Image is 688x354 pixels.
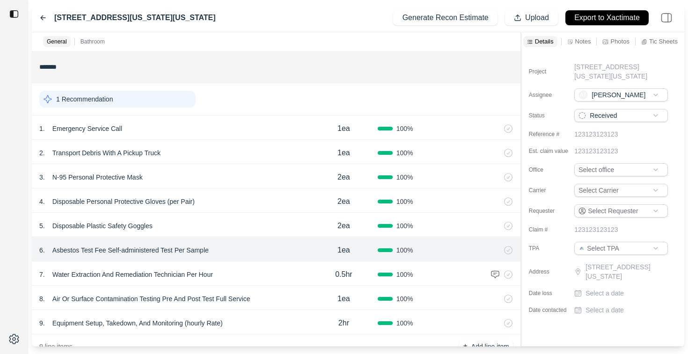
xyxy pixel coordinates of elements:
[49,146,164,159] p: Transport Debris With A Pickup Truck
[49,317,227,330] p: Equipment Setup, Takedown, And Monitoring (hourly Rate)
[471,342,509,351] p: Add line item
[49,219,156,232] p: Disposable Plastic Safety Goggles
[586,289,624,298] p: Select a date
[49,244,212,257] p: Asbestos Test Fee Self-administered Test Per Sample
[529,147,576,155] label: Est. claim value
[81,38,105,45] p: Bathroom
[337,147,350,159] p: 1ea
[529,226,576,233] label: Claim #
[393,10,497,25] button: Generate Recon Estimate
[529,268,576,275] label: Address
[9,9,19,19] img: toggle sidebar
[565,10,649,25] button: Export to Xactimate
[49,171,146,184] p: N-95 Personal Protective Mask
[56,94,113,104] p: 1 Recommendation
[39,294,45,303] p: 8 .
[463,341,467,352] p: +
[338,318,349,329] p: 2hr
[490,270,500,279] img: comment
[535,37,554,45] p: Details
[49,195,198,208] p: Disposable Personal Protective Gloves (per Pair)
[49,268,217,281] p: Water Extraction And Remediation Technician Per Hour
[49,292,254,305] p: Air Or Surface Contamination Testing Pre And Post Test Full Service
[337,196,350,207] p: 2ea
[575,37,591,45] p: Notes
[656,7,677,28] img: right-panel.svg
[459,340,512,353] button: +Add line item
[335,269,352,280] p: 0.5hr
[396,124,413,133] span: 100 %
[396,294,413,303] span: 100 %
[529,245,576,252] label: TPA
[39,270,45,279] p: 7 .
[39,318,45,328] p: 9 .
[396,197,413,206] span: 100 %
[529,130,576,138] label: Reference #
[529,68,576,75] label: Project
[525,13,549,23] p: Upload
[396,270,413,279] span: 100 %
[47,38,67,45] p: General
[396,221,413,231] span: 100 %
[574,13,640,23] p: Export to Xactimate
[505,10,558,25] button: Upload
[529,289,576,297] label: Date loss
[403,13,489,23] p: Generate Recon Estimate
[529,207,576,215] label: Requester
[337,123,350,134] p: 1ea
[39,148,45,158] p: 2 .
[396,173,413,182] span: 100 %
[39,124,45,133] p: 1 .
[396,318,413,328] span: 100 %
[529,187,576,194] label: Carrier
[39,221,45,231] p: 5 .
[586,262,670,281] p: [STREET_ADDRESS][US_STATE]
[610,37,629,45] p: Photos
[337,293,350,304] p: 1ea
[54,12,216,23] label: [STREET_ADDRESS][US_STATE][US_STATE]
[586,305,624,315] p: Select a date
[529,306,576,314] label: Date contacted
[396,246,413,255] span: 100 %
[396,148,413,158] span: 100 %
[39,342,73,351] p: 9 line items
[574,225,618,234] p: 123123123123
[39,246,45,255] p: 6 .
[574,130,618,139] p: 123123123123
[337,220,350,231] p: 2ea
[337,245,350,256] p: 1ea
[337,172,350,183] p: 2ea
[49,122,126,135] p: Emergency Service Call
[574,146,618,156] p: 123123123123
[39,173,45,182] p: 3 .
[574,62,666,81] p: [STREET_ADDRESS][US_STATE][US_STATE]
[649,37,678,45] p: Tic Sheets
[529,112,576,119] label: Status
[39,197,45,206] p: 4 .
[529,91,576,99] label: Assignee
[529,166,576,173] label: Office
